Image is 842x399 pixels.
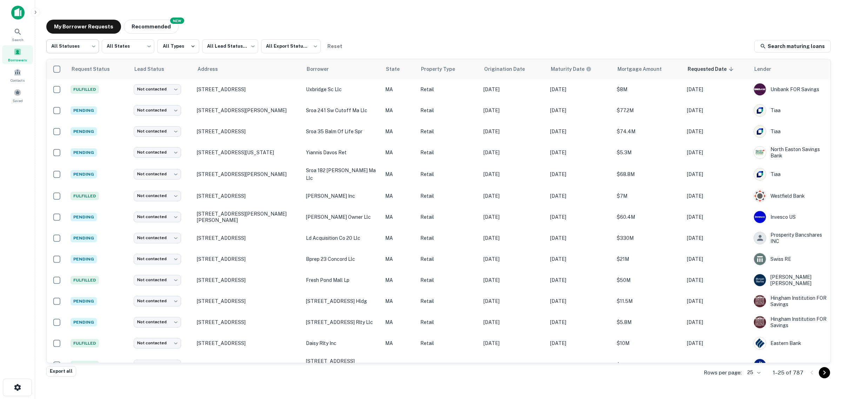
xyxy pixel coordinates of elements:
p: [DATE] [483,234,543,242]
th: Request Status [67,59,130,79]
p: [STREET_ADDRESS] hldg [306,297,379,305]
p: [DATE] [550,128,610,135]
span: Origination Date [484,65,534,73]
img: picture [754,126,766,137]
span: Pending [71,318,97,326]
p: [DATE] [687,297,747,305]
img: picture [754,316,766,328]
span: Mortgage Amount [617,65,671,73]
p: [DATE] [550,107,610,114]
div: Not contacted [134,191,181,201]
p: Retail [420,192,476,200]
img: picture [754,359,766,371]
img: picture [754,190,766,202]
p: bprep 23 concord llc [306,255,379,263]
span: Pending [71,127,97,136]
div: Tiaa [754,168,827,181]
th: Origination Date [480,59,547,79]
p: $21M [617,255,680,263]
p: 1–25 of 787 [773,368,803,377]
span: Fulfilled [71,339,99,347]
p: [DATE] [687,170,747,178]
img: picture [754,147,766,158]
span: Lead Status [134,65,173,73]
div: Tiaa [754,104,827,117]
p: Rows per page: [704,368,742,377]
div: Not contacted [134,233,181,243]
p: [STREET_ADDRESS][PERSON_NAME][PERSON_NAME] [197,211,299,223]
p: $8M [617,86,680,93]
p: MA [385,339,413,347]
a: Search [2,25,33,44]
button: Recommended [124,20,179,34]
p: [DATE] [687,361,747,369]
p: [STREET_ADDRESS] [197,86,299,93]
div: Not contacted [134,126,181,136]
p: [STREET_ADDRESS] [197,128,299,135]
span: Borrowers [8,57,27,63]
p: [STREET_ADDRESS] [197,256,299,262]
div: Not contacted [134,338,181,348]
div: All Export Statuses [261,37,321,55]
p: yiannis davos ret [306,149,379,156]
p: Retail [420,128,476,135]
p: [DATE] [550,297,610,305]
th: State [382,59,417,79]
p: MA [385,255,413,263]
span: Pending [71,297,97,305]
a: Saved [2,86,33,105]
span: Fulfilled [71,85,99,94]
iframe: Chat Widget [807,343,842,377]
p: sroa 182 [PERSON_NAME] ma llc [306,167,379,182]
div: All Statuses [46,37,99,55]
button: All Types [157,39,199,53]
p: [DATE] [483,297,543,305]
span: Borrower [307,65,338,73]
div: Not contacted [134,105,181,115]
p: Retail [420,339,476,347]
div: Not contacted [134,360,181,370]
p: [DATE] [483,192,543,200]
span: Fulfilled [71,192,99,200]
h6: Maturity Date [551,65,584,73]
p: MA [385,149,413,156]
p: Retail [420,149,476,156]
div: All Lead Statuses [202,37,258,55]
p: MA [385,361,413,369]
div: Not contacted [134,275,181,285]
span: Address [198,65,227,73]
p: [STREET_ADDRESS] [197,362,299,368]
p: $50M [617,276,680,284]
img: picture [754,211,766,223]
p: [STREET_ADDRESS][US_STATE] [197,149,299,156]
p: $11.5M [617,297,680,305]
span: Property Type [421,65,464,73]
p: $5.8M [617,318,680,326]
span: Pending [71,234,97,242]
p: [DATE] [687,149,747,156]
button: My Borrower Requests [46,20,121,34]
p: [DATE] [687,192,747,200]
div: Not contacted [134,84,181,94]
p: [DATE] [687,276,747,284]
span: Pending [71,170,97,178]
th: Borrower [302,59,382,79]
span: Requested Date [688,65,736,73]
p: $74.4M [617,128,680,135]
p: [DATE] [687,339,747,347]
img: picture [754,104,766,116]
p: Retail [420,255,476,263]
th: Maturity dates displayed may be estimated. Please contact the lender for the most accurate maturi... [547,59,613,79]
p: [DATE] [483,107,543,114]
p: [DATE] [483,86,543,93]
div: Eastern Bank [754,337,827,350]
a: Contacts [2,66,33,84]
th: Requested Date [683,59,750,79]
img: picture [754,337,766,349]
p: $77.2M [617,107,680,114]
div: Harborone Bank [754,359,827,371]
p: MA [385,234,413,242]
div: Not contacted [134,254,181,264]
